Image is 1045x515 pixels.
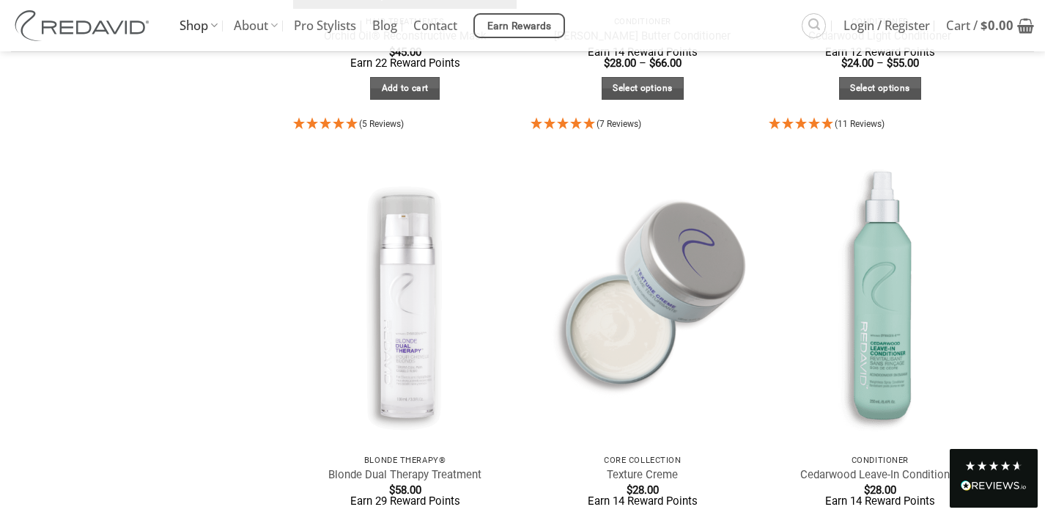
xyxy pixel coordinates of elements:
[602,77,684,100] a: Select options for “Shea Butter Conditioner”
[11,10,158,41] img: REDAVID Salon Products | United States
[639,56,646,70] span: –
[604,56,610,70] span: $
[841,56,874,70] bdi: 24.00
[389,483,395,497] span: $
[473,13,565,38] a: Earn Rewards
[769,115,992,135] div: 5 Stars - 11 Reviews
[839,77,921,100] a: Select options for “Cedarwood Light Conditioner”
[961,481,1027,491] img: REVIEWS.io
[841,56,847,70] span: $
[531,115,754,135] div: 5 Stars - 7 Reviews
[776,456,985,465] p: Conditioner
[981,17,1013,34] bdi: 0.00
[627,483,632,497] span: $
[800,468,959,482] a: Cedarwood Leave-In Conditioner
[835,119,885,129] span: (11 Reviews)
[649,56,682,70] bdi: 66.00
[604,56,636,70] bdi: 28.00
[597,119,641,129] span: (7 Reviews)
[769,149,992,447] img: REDAVID Cedarwood Leave-in Conditioner - 1
[961,478,1027,497] div: Read All Reviews
[300,456,509,465] p: Blonde Therapy®
[802,13,826,37] a: Search
[864,483,896,497] bdi: 28.00
[350,494,460,508] span: Earn 29 Reward Points
[607,468,678,482] a: Texture Creme
[538,456,747,465] p: Core Collection
[981,17,988,34] span: $
[487,18,552,34] span: Earn Rewards
[825,494,935,508] span: Earn 14 Reward Points
[887,56,893,70] span: $
[946,7,1013,44] span: Cart /
[964,460,1023,472] div: 4.8 Stars
[864,483,870,497] span: $
[359,119,404,129] span: (5 Reviews)
[370,77,440,100] a: Add to cart: “Orchid Oil® Reconstructive Mask”
[328,468,481,482] a: Blonde Dual Therapy Treatment
[887,56,919,70] bdi: 55.00
[876,56,884,70] span: –
[389,483,421,497] bdi: 58.00
[531,149,754,447] img: REDAVID Texture Creme
[293,115,517,135] div: 5 Stars - 5 Reviews
[649,56,655,70] span: $
[588,494,698,508] span: Earn 14 Reward Points
[950,449,1038,508] div: Read All Reviews
[627,483,659,497] bdi: 28.00
[293,149,517,447] img: REDAVID Blonde Dual Therapy for Blonde and Highlighted Hair
[350,56,460,70] span: Earn 22 Reward Points
[843,7,930,44] span: Login / Register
